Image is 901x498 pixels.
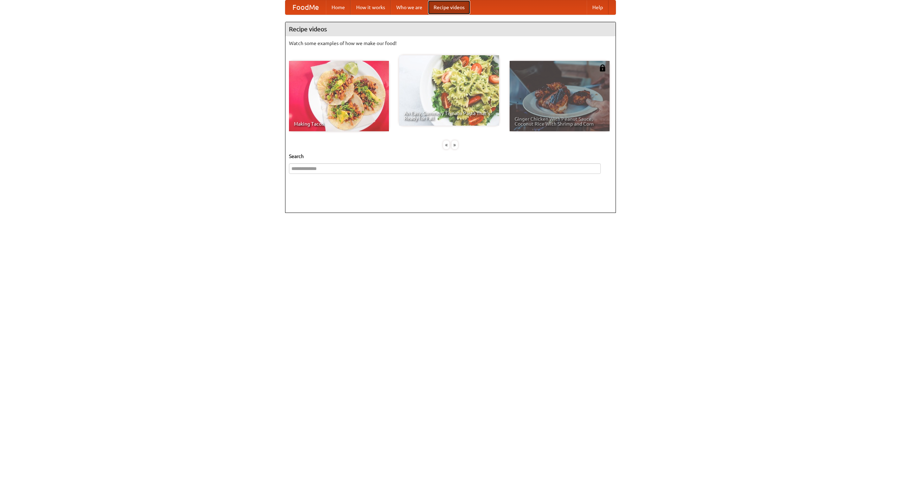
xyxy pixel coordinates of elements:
span: Making Tacos [294,121,384,126]
a: FoodMe [285,0,326,14]
a: An Easy, Summery Tomato Pasta That's Ready for Fall [399,55,499,126]
h5: Search [289,153,612,160]
a: Who we are [391,0,428,14]
img: 483408.png [599,64,606,71]
p: Watch some examples of how we make our food! [289,40,612,47]
span: An Easy, Summery Tomato Pasta That's Ready for Fall [404,111,494,121]
h4: Recipe videos [285,22,616,36]
div: « [443,140,449,149]
a: Home [326,0,351,14]
a: Making Tacos [289,61,389,131]
a: Recipe videos [428,0,470,14]
a: How it works [351,0,391,14]
a: Help [587,0,609,14]
div: » [452,140,458,149]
